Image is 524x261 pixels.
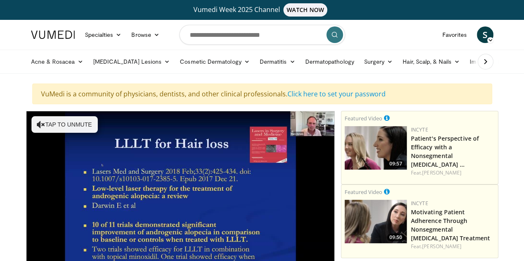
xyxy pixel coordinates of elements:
a: Specialties [80,26,127,43]
div: VuMedi is a community of physicians, dentists, and other clinical professionals. [32,84,492,104]
span: 09:57 [387,160,405,168]
a: Hair, Scalp, & Nails [398,53,464,70]
small: Featured Video [345,115,382,122]
a: Acne & Rosacea [26,53,88,70]
a: 09:50 [345,200,407,243]
img: 39505ded-af48-40a4-bb84-dee7792dcfd5.png.150x105_q85_crop-smart_upscale.jpg [345,200,407,243]
small: Featured Video [345,188,382,196]
a: Vumedi Week 2025 ChannelWATCH NOW [32,3,492,17]
a: Incyte [411,200,428,207]
a: Dermatitis [255,53,300,70]
div: Feat. [411,243,495,250]
span: 09:50 [387,234,405,241]
a: [MEDICAL_DATA] Lesions [88,53,175,70]
a: S [477,26,493,43]
a: [PERSON_NAME] [422,243,461,250]
div: Feat. [411,169,495,177]
button: Tap to unmute [31,116,98,133]
a: Dermatopathology [300,53,359,70]
img: 2c48d197-61e9-423b-8908-6c4d7e1deb64.png.150x105_q85_crop-smart_upscale.jpg [345,126,407,170]
a: Click here to set your password [287,89,386,98]
a: Favorites [437,26,472,43]
a: 09:57 [345,126,407,170]
a: [PERSON_NAME] [422,169,461,176]
a: Cosmetic Dermatology [175,53,254,70]
a: Motivating Patient Adherence Through Nonsegmental [MEDICAL_DATA] Treatment [411,208,490,242]
a: Patient's Perspective of Efficacy with a Nonsegmental [MEDICAL_DATA] … [411,134,479,168]
a: Incyte [411,126,428,133]
a: Browse [126,26,164,43]
span: WATCH NOW [283,3,327,17]
input: Search topics, interventions [179,25,345,45]
a: Surgery [359,53,398,70]
img: VuMedi Logo [31,31,75,39]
